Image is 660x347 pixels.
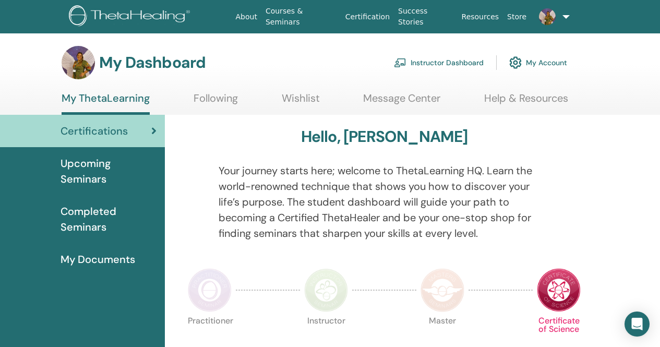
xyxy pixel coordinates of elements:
[69,5,194,29] img: logo.png
[61,155,157,187] span: Upcoming Seminars
[363,92,440,112] a: Message Center
[99,53,206,72] h3: My Dashboard
[484,92,568,112] a: Help & Resources
[509,51,567,74] a: My Account
[62,92,150,115] a: My ThetaLearning
[625,312,650,337] div: Open Intercom Messenger
[61,123,128,139] span: Certifications
[61,204,157,235] span: Completed Seminars
[61,252,135,267] span: My Documents
[503,7,531,27] a: Store
[421,268,464,312] img: Master
[394,51,484,74] a: Instructor Dashboard
[188,268,232,312] img: Practitioner
[509,54,522,71] img: cog.svg
[194,92,238,112] a: Following
[282,92,320,112] a: Wishlist
[539,8,556,25] img: default.jpg
[537,268,581,312] img: Certificate of Science
[301,127,468,146] h3: Hello, [PERSON_NAME]
[232,7,261,27] a: About
[62,46,95,79] img: default.jpg
[341,7,394,27] a: Certification
[219,163,550,241] p: Your journey starts here; welcome to ThetaLearning HQ. Learn the world-renowned technique that sh...
[261,2,341,32] a: Courses & Seminars
[304,268,348,312] img: Instructor
[458,7,503,27] a: Resources
[394,58,406,67] img: chalkboard-teacher.svg
[394,2,457,32] a: Success Stories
